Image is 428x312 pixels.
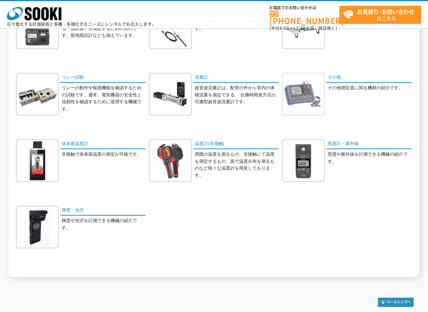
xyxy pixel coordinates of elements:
[60,139,146,149] a: 体表面温度計
[193,73,279,83] a: 流量計
[339,6,421,24] a: お見積り･お問い合わせはこちら
[62,217,146,232] p: 輝度や光沢を計測できる機械の紹介です。
[7,22,156,26] p: 日々進化する計測技術と多種・多様化するニーズにレンタルでお応えします。
[16,139,59,182] img: 体表面温度計
[16,206,59,248] img: 輝度・光沢
[282,139,325,182] img: 照度計・紫外線
[195,84,279,106] p: 超音波流量計は、配管の外から管内の体積流量を測定できる、 伝播時間差方式の可搬型超音波流量計です。
[280,25,289,31] span: 8:50
[328,151,412,165] p: 照度や紫外線を計測できる機械の紹介です。
[357,7,414,16] strong: お見積り･お問い合わせ
[326,139,412,149] a: 照度計・紫外線
[16,73,59,115] img: リレー試験
[149,73,192,115] img: 流量計
[62,151,146,158] p: 非接触で体表面温度の測定が可能です。
[378,298,414,307] img: トップページへ
[60,73,146,83] a: リレー試験
[328,84,412,92] p: その他測定器に関る機材の紹介です。
[149,139,192,182] img: 温度計(非接触)
[193,139,279,149] a: 温度計(非接触)
[269,11,339,25] a: [PHONE_NUMBER]
[293,25,306,31] span: 17:30
[282,73,325,115] img: その他
[269,6,339,10] span: お電話でのお問い合わせは
[269,25,337,31] span: (平日 ～ 土日、祝日除く)
[62,84,146,113] p: リレーの動作や保護機能を確認するための試験です。通常、電気機器の安全性と信頼性を確認するために使用する機械です。
[326,73,412,83] a: その他
[195,151,279,179] p: 周囲の温度を測るもの、非接触にて温度を測定するもの、面で温度分布を測るものなど様々な温度計を用意しております。
[60,206,146,216] a: 輝度・光沢
[343,6,421,23] span: はこちら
